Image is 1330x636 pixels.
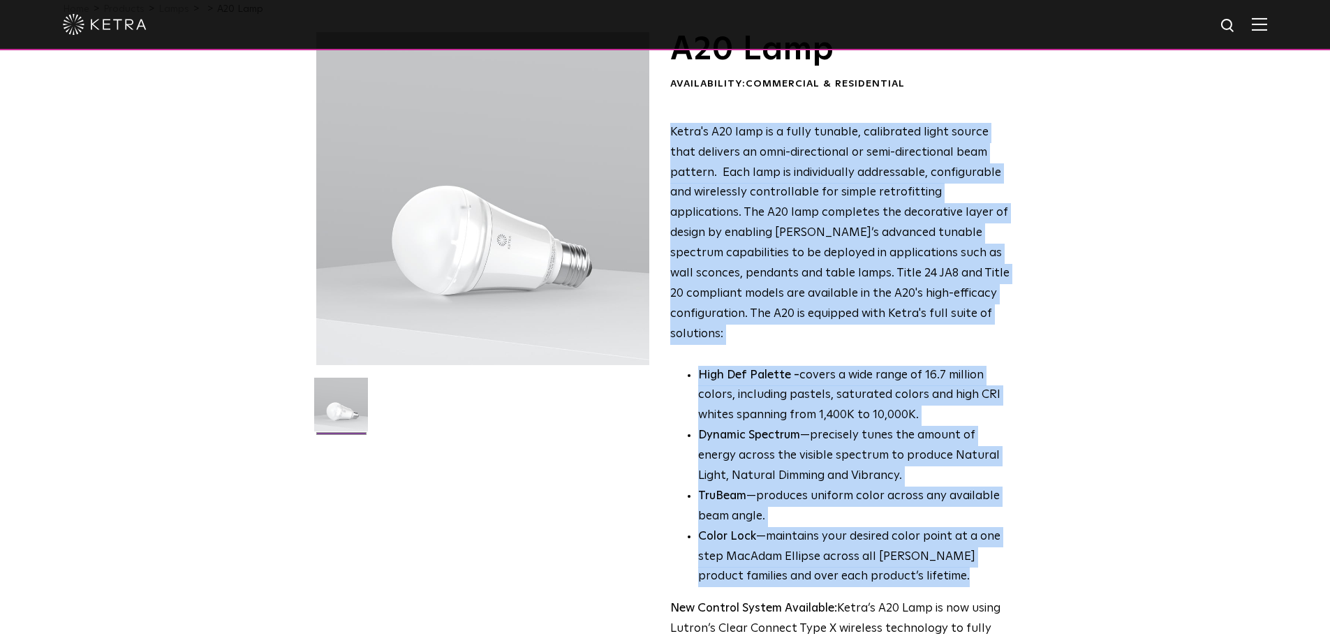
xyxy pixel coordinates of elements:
[698,531,756,542] strong: Color Lock
[63,14,147,35] img: ketra-logo-2019-white
[314,378,368,442] img: A20-Lamp-2021-Web-Square
[698,490,746,502] strong: TruBeam
[698,487,1010,527] li: —produces uniform color across any available beam angle.
[670,126,1010,340] span: Ketra's A20 lamp is a fully tunable, calibrated light source that delivers an omni-directional or...
[1252,17,1267,31] img: Hamburger%20Nav.svg
[698,527,1010,588] li: —maintains your desired color point at a one step MacAdam Ellipse across all [PERSON_NAME] produc...
[670,602,837,614] strong: New Control System Available:
[670,77,1010,91] div: Availability:
[1220,17,1237,35] img: search icon
[746,79,905,89] span: Commercial & Residential
[698,426,1010,487] li: —precisely tunes the amount of energy across the visible spectrum to produce Natural Light, Natur...
[698,429,800,441] strong: Dynamic Spectrum
[698,366,1010,427] p: covers a wide range of 16.7 million colors, including pastels, saturated colors and high CRI whit...
[698,369,799,381] strong: High Def Palette -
